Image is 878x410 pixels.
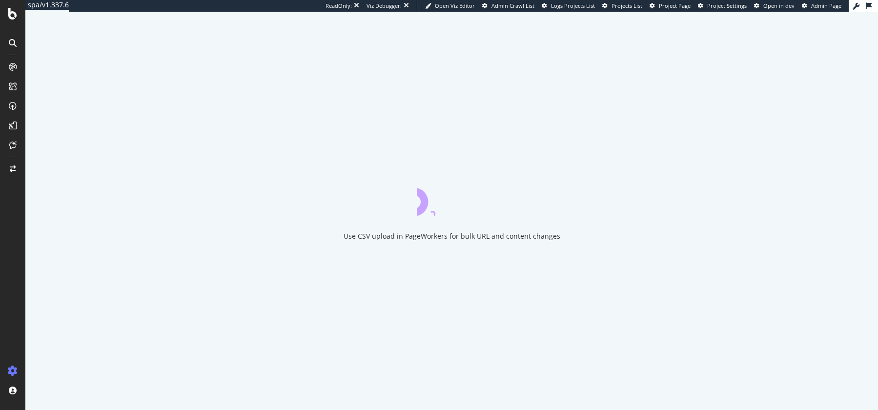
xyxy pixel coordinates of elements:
[763,2,795,9] span: Open in dev
[417,181,487,216] div: animation
[659,2,691,9] span: Project Page
[491,2,534,9] span: Admin Crawl List
[698,2,747,10] a: Project Settings
[811,2,841,9] span: Admin Page
[612,2,642,9] span: Projects List
[344,231,560,241] div: Use CSV upload in PageWorkers for bulk URL and content changes
[707,2,747,9] span: Project Settings
[551,2,595,9] span: Logs Projects List
[802,2,841,10] a: Admin Page
[754,2,795,10] a: Open in dev
[435,2,475,9] span: Open Viz Editor
[482,2,534,10] a: Admin Crawl List
[542,2,595,10] a: Logs Projects List
[367,2,402,10] div: Viz Debugger:
[425,2,475,10] a: Open Viz Editor
[326,2,352,10] div: ReadOnly:
[602,2,642,10] a: Projects List
[650,2,691,10] a: Project Page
